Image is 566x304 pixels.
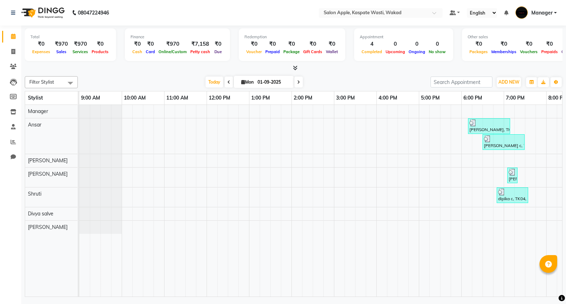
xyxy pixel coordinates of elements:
div: ₹0 [282,40,301,48]
a: 3:00 PM [334,93,357,103]
div: 0 [407,40,427,48]
span: Packages [468,49,490,54]
span: Manager [531,9,553,17]
div: ₹0 [518,40,539,48]
input: 2025-09-01 [255,77,291,88]
div: ₹0 [468,40,490,48]
span: Divya salve [28,210,53,217]
span: Stylist [28,95,43,101]
span: Vouchers [518,49,539,54]
span: Package [282,49,301,54]
span: Expenses [30,49,52,54]
span: Wallet [324,49,340,54]
span: Cash [131,49,144,54]
div: ₹0 [144,40,157,48]
span: Ansar [28,122,41,128]
div: Finance [131,34,224,40]
div: ₹7,158 [189,40,212,48]
input: Search Appointment [431,77,492,88]
div: [PERSON_NAME], TK01, 06:10 PM-07:10 PM, Hair Styling-Blow Dry with Matrix Hairwash-[DEMOGRAPHIC_D... [469,119,509,133]
div: ₹0 [264,40,282,48]
span: Shruti [28,191,41,197]
a: 9:00 AM [79,93,102,103]
span: Products [90,49,110,54]
div: [PERSON_NAME], TK02, 07:05 PM-07:20 PM, Threading-Eyebrows-[DEMOGRAPHIC_DATA] [508,169,517,182]
div: ₹0 [90,40,110,48]
div: ₹0 [324,40,340,48]
span: [PERSON_NAME] [28,224,68,230]
div: ₹970 [52,40,71,48]
span: Voucher [244,49,264,54]
span: Prepaids [539,49,560,54]
a: 1:00 PM [249,93,272,103]
div: ₹970 [157,40,189,48]
div: [PERSON_NAME] c, TK03, 06:30 PM-07:30 PM, Hair Cut + Wella Hair Wash - [DEMOGRAPHIC_DATA] [483,135,524,149]
div: ₹970 [71,40,90,48]
a: 2:00 PM [292,93,314,103]
div: ₹0 [212,40,224,48]
div: Appointment [360,34,447,40]
span: [PERSON_NAME] [28,157,68,164]
div: Total [30,34,110,40]
a: 5:00 PM [419,93,441,103]
b: 08047224946 [78,3,109,23]
img: Manager [515,6,528,19]
div: ₹0 [131,40,144,48]
div: dipika c, TK04, 06:50 PM-07:35 PM, Threading-Eyebrows-[DEMOGRAPHIC_DATA],Threading-Upper Lips-[DE... [497,188,527,202]
a: 12:00 PM [207,93,232,103]
span: Gift Cards [301,49,324,54]
span: Manager [28,108,48,114]
span: Petty cash [189,49,212,54]
a: 6:00 PM [462,93,484,103]
div: ₹0 [490,40,518,48]
span: Prepaid [264,49,282,54]
span: Memberships [490,49,518,54]
span: Due [213,49,224,54]
span: Sales [54,49,68,54]
div: Redemption [244,34,340,40]
span: ADD NEW [498,79,519,85]
a: 11:00 AM [164,93,190,103]
div: ₹0 [539,40,560,48]
img: logo [18,3,67,23]
span: Online/Custom [157,49,189,54]
span: Mon [239,79,255,85]
a: 7:00 PM [504,93,526,103]
div: ₹0 [301,40,324,48]
div: 0 [384,40,407,48]
span: Services [71,49,90,54]
a: 4:00 PM [377,93,399,103]
span: [PERSON_NAME] [28,171,68,177]
button: ADD NEW [497,77,521,87]
span: Completed [360,49,384,54]
iframe: chat widget [536,276,559,297]
span: Upcoming [384,49,407,54]
span: Card [144,49,157,54]
div: ₹0 [244,40,264,48]
a: 10:00 AM [122,93,148,103]
span: Today [206,77,223,88]
div: ₹0 [30,40,52,48]
div: 4 [360,40,384,48]
span: Ongoing [407,49,427,54]
div: 0 [427,40,447,48]
span: Filter Stylist [29,79,54,85]
span: No show [427,49,447,54]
